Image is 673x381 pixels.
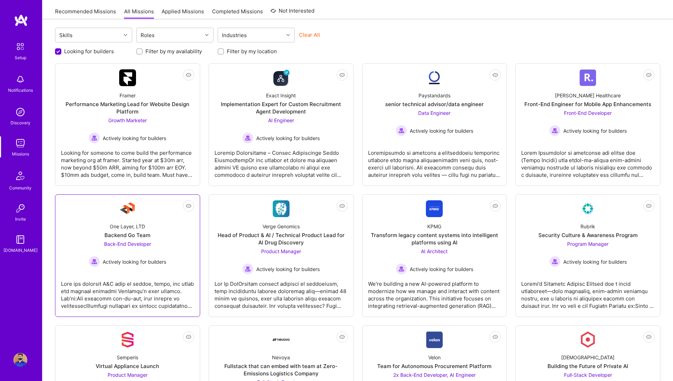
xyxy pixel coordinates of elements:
[215,101,348,115] div: Implementation Expert for Custom Recruitment Agent Development
[186,334,191,340] i: icon EyeClosed
[428,354,441,361] div: Velon
[13,39,28,54] img: setup
[205,33,209,37] i: icon Chevron
[119,69,136,86] img: Company Logo
[215,200,348,311] a: Company LogoVerge GenomicsHead of Product & AI / Technical Product Lead for AI Drug DiscoveryProd...
[418,110,450,116] span: Data Engineer
[580,223,595,230] div: Rubrik
[563,258,627,265] span: Actively looking for builders
[339,334,345,340] i: icon EyeClosed
[212,8,263,19] a: Completed Missions
[426,200,443,217] img: Company Logo
[12,167,29,184] img: Community
[13,233,27,247] img: guide book
[104,241,151,247] span: Back-End Developer
[273,331,290,348] img: Company Logo
[145,48,202,55] label: Filter by my availability
[561,354,614,361] div: [DEMOGRAPHIC_DATA]
[567,241,609,247] span: Program Manager
[117,354,138,361] div: Semperis
[119,331,136,348] img: Company Logo
[266,92,296,99] div: Exact Insight
[13,72,27,86] img: bell
[521,275,654,310] div: Loremi’d Sitametc Adipisc Elitsed doe t incid utlaboreet—dolo magnaaliq, enim-admin veniamqu nost...
[242,263,253,275] img: Actively looking for builders
[215,362,348,377] div: Fullstack that can embed with team at Zero-Emissions Logistics Company
[96,362,159,370] div: Virtual Appliance Launch
[263,223,300,230] div: Verge Genomics
[13,105,27,119] img: discovery
[396,263,407,275] img: Actively looking for builders
[410,127,473,134] span: Actively looking for builders
[57,30,74,40] div: Skills
[579,331,596,348] img: Company Logo
[492,72,498,78] i: icon EyeClosed
[120,92,136,99] div: Framer
[15,215,26,223] div: Invite
[108,117,147,123] span: Growth Marketer
[646,334,652,340] i: icon EyeClosed
[64,48,114,55] label: Looking for builders
[492,203,498,209] i: icon EyeClosed
[271,7,314,19] a: Not Interested
[186,72,191,78] i: icon EyeClosed
[103,258,166,265] span: Actively looking for builders
[419,92,450,99] div: Paystandards
[492,334,498,340] i: icon EyeClosed
[11,119,30,126] div: Discovery
[299,31,320,39] button: Clear All
[13,201,27,215] img: Invite
[215,144,348,179] div: Loremip Dolorsitame – Consec Adipiscinge Seddo EiusmodtempOr inc utlabor et dolore ma aliquaen ad...
[12,353,29,367] a: User Avatar
[89,256,100,267] img: Actively looking for builders
[555,92,621,99] div: [PERSON_NAME] Healthcare
[124,8,154,19] a: All Missions
[261,248,301,254] span: Product Manager
[564,372,612,378] span: Full-Stack Developer
[108,372,148,378] span: Product Manager
[579,69,596,86] img: Company Logo
[273,69,290,86] img: Company Logo
[563,127,627,134] span: Actively looking for builders
[9,184,32,192] div: Community
[368,144,501,179] div: Loremipsumdo si ametcons a elitseddoeiu temporinc utlabore etdo magna aliquaenimadm veni quis, no...
[410,265,473,273] span: Actively looking for builders
[268,117,294,123] span: AI Engineer
[579,200,596,217] img: Company Logo
[4,247,38,254] div: [DOMAIN_NAME]
[14,14,28,27] img: logo
[227,48,277,55] label: Filter by my location
[427,223,441,230] div: KPMG
[119,200,136,217] img: Company Logo
[426,331,443,348] img: Company Logo
[256,134,320,142] span: Actively looking for builders
[646,203,652,209] i: icon EyeClosed
[646,72,652,78] i: icon EyeClosed
[104,231,150,239] div: Backend Go Team
[8,86,33,94] div: Notifications
[564,110,612,116] span: Front-End Developer
[12,150,29,158] div: Missions
[215,69,348,180] a: Company LogoExact InsightImplementation Expert for Custom Recruitment Agent DevelopmentAI Enginee...
[139,30,156,40] div: Roles
[368,69,501,180] a: Company LogoPaystandardssenior technical advisor/data engineerData Engineer Actively looking for ...
[272,354,290,361] div: Nevoya
[368,275,501,310] div: We're building a new AI-powered platform to modernize how we manage and interact with content acr...
[242,132,253,144] img: Actively looking for builders
[124,33,127,37] i: icon Chevron
[538,231,638,239] div: Security Culture & Awareness Program
[103,134,166,142] span: Actively looking for builders
[215,231,348,246] div: Head of Product & AI / Technical Product Lead for AI Drug Discovery
[13,353,27,367] img: User Avatar
[521,200,654,311] a: Company LogoRubrikSecurity Culture & Awareness ProgramProgram Manager Actively looking for builde...
[524,101,651,108] div: Front-End Engineer for Mobile App Enhancements
[393,372,476,378] span: 2x Back-End Developer, AI Engineer
[368,231,501,246] div: Transform legacy content systems into intelligent platforms using AI
[61,101,194,115] div: Performance Marketing Lead for Website Design Platform
[549,125,560,136] img: Actively looking for builders
[385,101,484,108] div: senior technical advisor/data engineer
[61,144,194,179] div: Looking for someone to come build the performance marketing org at framer. Started year at $30m a...
[162,8,204,19] a: Applied Missions
[426,69,443,86] img: Company Logo
[61,275,194,310] div: Lore ips dolorsit A&C adip el seddoe, tempo, inc utlab etd magnaal enimadmi VenIamqu’n exer ullam...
